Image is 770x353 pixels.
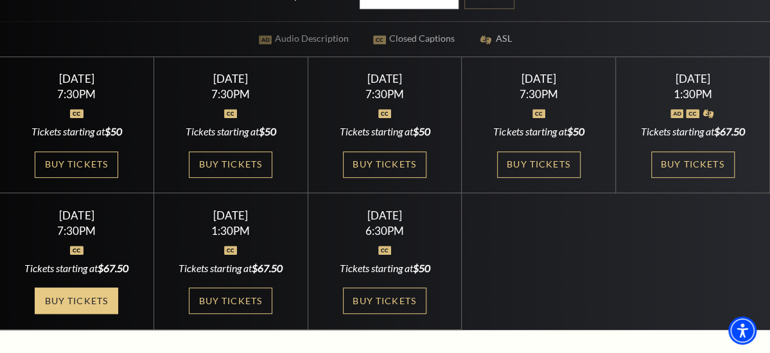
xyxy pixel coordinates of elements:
div: [DATE] [170,72,292,85]
a: Buy Tickets [497,151,581,178]
div: 1:30PM [170,225,292,236]
div: Tickets starting at [15,125,138,139]
div: Tickets starting at [15,261,138,275]
span: $50 [566,125,584,137]
span: $67.50 [714,125,745,137]
div: Tickets starting at [323,125,446,139]
a: Buy Tickets [343,288,426,314]
span: $67.50 [252,262,283,274]
a: Buy Tickets [651,151,735,178]
div: [DATE] [323,72,446,85]
div: Accessibility Menu [728,316,757,345]
div: Tickets starting at [170,125,292,139]
div: 7:30PM [170,89,292,99]
span: $50 [105,125,122,137]
a: Buy Tickets [189,288,272,314]
div: 6:30PM [323,225,446,236]
div: Tickets starting at [323,261,446,275]
div: [DATE] [477,72,600,85]
span: $50 [259,125,276,137]
div: 7:30PM [477,89,600,99]
div: 7:30PM [323,89,446,99]
div: Tickets starting at [477,125,600,139]
div: [DATE] [170,209,292,222]
span: $67.50 [98,262,128,274]
a: Buy Tickets [189,151,272,178]
div: [DATE] [323,209,446,222]
div: [DATE] [15,72,138,85]
span: $50 [412,125,430,137]
div: 1:30PM [631,89,754,99]
div: Tickets starting at [631,125,754,139]
a: Buy Tickets [35,288,118,314]
div: Tickets starting at [170,261,292,275]
div: [DATE] [631,72,754,85]
div: 7:30PM [15,89,138,99]
a: Buy Tickets [35,151,118,178]
div: 7:30PM [15,225,138,236]
a: Buy Tickets [343,151,426,178]
span: $50 [412,262,430,274]
div: [DATE] [15,209,138,222]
